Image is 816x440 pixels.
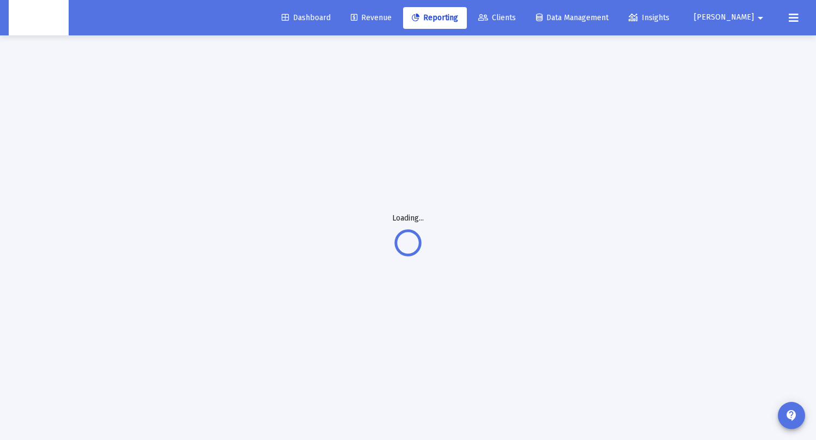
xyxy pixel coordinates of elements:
span: Revenue [351,13,392,22]
span: [PERSON_NAME] [694,13,754,22]
a: Clients [470,7,525,29]
a: Reporting [403,7,467,29]
button: [PERSON_NAME] [681,7,780,28]
a: Dashboard [273,7,339,29]
a: Data Management [527,7,617,29]
img: Dashboard [17,7,60,29]
a: Revenue [342,7,400,29]
span: Dashboard [282,13,331,22]
mat-icon: contact_support [785,409,798,422]
a: Insights [620,7,678,29]
span: Data Management [536,13,608,22]
span: Insights [629,13,669,22]
mat-icon: arrow_drop_down [754,7,767,29]
span: Reporting [412,13,458,22]
span: Clients [478,13,516,22]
